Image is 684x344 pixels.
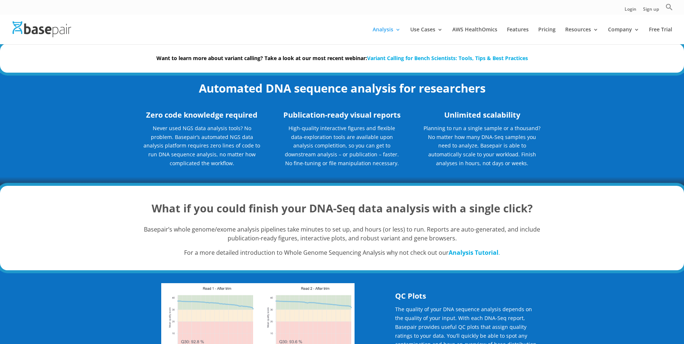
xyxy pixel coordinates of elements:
[395,291,426,301] strong: QC Plots
[452,27,497,44] a: AWS HealthOmics
[649,27,672,44] a: Free Trial
[565,27,598,44] a: Resources
[449,249,500,257] a: Analysis Tutorial.
[156,55,528,62] strong: Want to learn more about variant calling? Take a look at our most recent webinar:
[367,55,528,62] a: Variant Calling for Bench Scientists: Tools, Tips & Best Practices
[643,7,659,15] a: Sign up
[283,124,401,168] p: High-quality interactive figures and flexible data-exploration tools are available upon analysis ...
[423,124,541,168] p: Planning to run a single sample or a thousand? No matter how many DNA-Seq samples you need to ana...
[143,124,261,173] p: Never used NGS data analysis tools? No problem. Basepair’s automated NGS data analysis platform r...
[410,27,443,44] a: Use Cases
[143,110,261,124] h3: Zero code knowledge required
[625,7,636,15] a: Login
[143,249,541,257] p: For a more detailed introduction to Whole Genome Sequencing Analysis why not check out our
[608,27,639,44] a: Company
[542,291,675,335] iframe: Drift Widget Chat Controller
[666,3,673,15] a: Search Icon Link
[152,201,533,215] strong: What if you could finish your DNA-Seq data analysis with a single click?
[666,3,673,11] svg: Search
[538,27,556,44] a: Pricing
[449,249,498,257] strong: Analysis Tutorial
[373,27,401,44] a: Analysis
[423,110,541,124] h3: Unlimited scalability
[143,225,541,249] p: Basepair’s whole genome/exome analysis pipelines take minutes to set up, and hours (or less) to r...
[13,21,71,37] img: Basepair
[199,80,486,96] strong: Automated DNA sequence analysis for researchers
[507,27,529,44] a: Features
[283,110,401,124] h3: Publication-ready visual reports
